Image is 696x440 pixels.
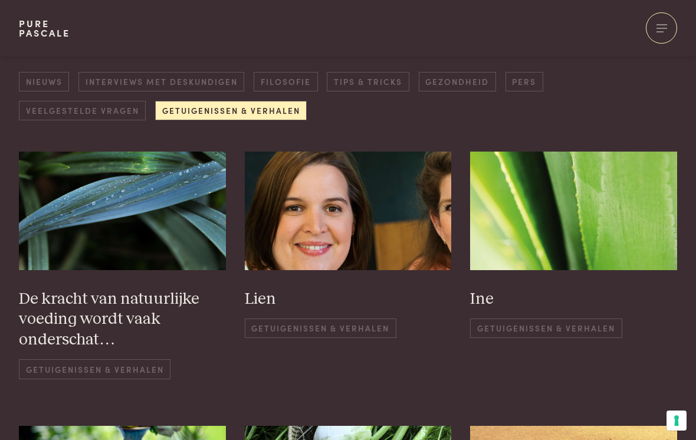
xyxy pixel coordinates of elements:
[254,72,317,91] a: Filosofie
[245,152,452,270] img: Vitaya20portret20-20Lien20Galle201600x755.jpeg
[470,152,677,379] a: Algemeen20-20Achtergrond20aloe20vera20groen201600X755_16.jpg Ine Getuigenissen & Verhalen
[667,411,687,431] button: Uw voorkeuren voor toestemming voor trackingtechnologieën
[505,72,543,91] a: Pers
[470,289,677,310] h3: Ine
[245,152,452,379] a: Vitaya20portret20-20Lien20Galle201600x755.jpeg Lien Getuigenissen & Verhalen
[19,289,226,350] h3: De kracht van natuurlijke voeding wordt vaak onderschat…
[327,72,409,91] a: Tips & Tricks
[419,72,496,91] a: Gezondheid
[19,152,226,379] a: prei_1.jpg De kracht van natuurlijke voeding wordt vaak onderschat… Getuigenissen & Verhalen
[19,101,146,120] a: Veelgestelde vragen
[245,318,396,338] span: Getuigenissen & Verhalen
[78,72,244,91] a: Interviews met deskundigen
[470,152,677,270] img: Algemeen20-20Achtergrond20aloe20vera20groen201600X755_16.jpg
[19,152,226,270] img: prei_1.jpg
[155,101,307,120] a: Getuigenissen & Verhalen
[245,289,452,310] h3: Lien
[19,72,69,91] a: Nieuws
[470,318,622,338] span: Getuigenissen & Verhalen
[19,19,70,38] a: PurePascale
[19,359,170,379] span: Getuigenissen & Verhalen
